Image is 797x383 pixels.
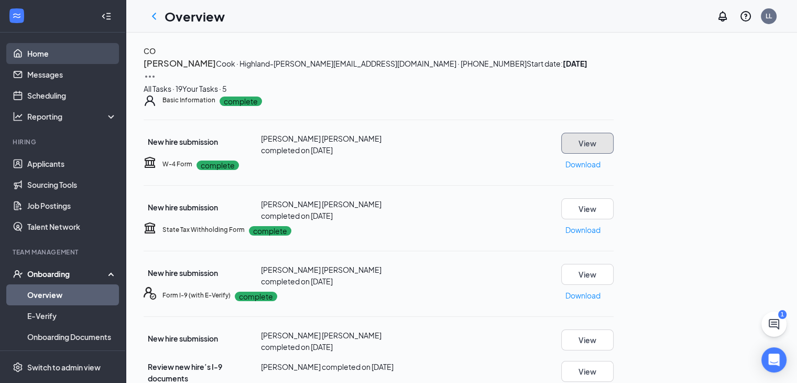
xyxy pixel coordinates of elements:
svg: QuestionInfo [739,10,752,23]
a: Job Postings [27,195,117,216]
svg: Collapse [101,11,112,22]
img: More Actions [144,70,156,83]
svg: Notifications [716,10,729,23]
div: Team Management [13,248,115,257]
span: [PERSON_NAME] [PERSON_NAME] completed on [DATE] [261,331,381,352]
svg: UserCheck [13,269,23,279]
div: Your Tasks · 5 [182,83,227,94]
svg: User [144,94,156,107]
h1: Overview [165,7,225,25]
a: Home [27,43,117,64]
span: New hire submission [148,268,218,278]
span: [EMAIL_ADDRESS][DOMAIN_NAME] · [PHONE_NUMBER] [333,59,527,68]
div: Hiring [13,137,115,146]
svg: Settings [13,362,23,373]
div: Onboarding [27,269,108,279]
a: Onboarding Documents [27,326,117,347]
strong: [DATE] [563,59,587,68]
a: Messages [27,64,117,85]
p: complete [249,226,291,236]
div: LL [766,12,772,20]
p: complete [235,292,277,301]
span: [PERSON_NAME] completed on [DATE] [261,362,394,371]
span: [PERSON_NAME] [PERSON_NAME] completed on [DATE] [261,199,381,220]
button: View [561,361,614,382]
h5: W-4 Form [162,159,192,169]
svg: TaxGovernmentIcon [144,221,156,234]
svg: ChevronLeft [148,10,160,23]
span: [PERSON_NAME] [PERSON_NAME] completed on [DATE] [261,265,381,286]
a: Sourcing Tools [27,174,117,195]
div: All Tasks · 19 [144,83,182,94]
button: CO [144,45,156,57]
p: Download [565,158,601,170]
button: View [561,264,614,285]
a: Activity log [27,347,117,368]
button: [PERSON_NAME] [144,57,216,70]
div: Reporting [27,111,117,122]
span: [PERSON_NAME] [PERSON_NAME] completed on [DATE] [261,134,381,155]
h5: Form I-9 (with E-Verify) [162,291,231,300]
span: New hire submission [148,203,218,212]
p: Download [565,290,601,301]
svg: WorkstreamLogo [12,10,22,21]
span: Cook · Highland-[PERSON_NAME] [216,59,333,68]
p: complete [196,161,239,170]
svg: ChatActive [768,318,780,331]
button: Download [565,287,601,304]
a: E-Verify [27,305,117,326]
span: New hire submission [148,137,218,146]
button: View [561,198,614,219]
button: Download [565,156,601,173]
p: complete [220,97,262,106]
a: Applicants [27,153,117,174]
a: Talent Network [27,216,117,237]
div: Switch to admin view [27,362,101,373]
button: Download [565,221,601,238]
p: Download [565,224,601,236]
h5: Basic Information [162,95,215,105]
span: Start date: [527,59,587,68]
a: Scheduling [27,85,117,106]
svg: FormI9EVerifyIcon [144,287,156,300]
div: Open Intercom Messenger [761,347,787,373]
button: ChatActive [761,312,787,337]
h5: State Tax Withholding Form [162,225,245,235]
span: New hire submission [148,334,218,343]
div: 1 [778,310,787,319]
button: View [561,329,614,350]
svg: TaxGovernmentIcon [144,156,156,168]
span: Review new hire’s I-9 documents [148,362,222,383]
svg: Analysis [13,111,23,122]
a: Overview [27,284,117,305]
button: View [561,133,614,154]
